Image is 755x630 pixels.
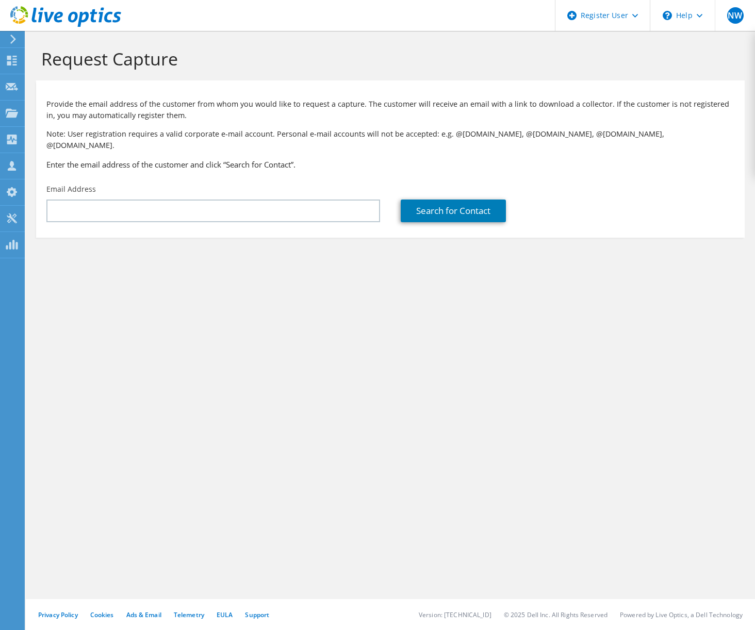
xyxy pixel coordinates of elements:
[727,7,744,24] span: NW
[174,610,204,619] a: Telemetry
[38,610,78,619] a: Privacy Policy
[245,610,269,619] a: Support
[401,200,506,222] a: Search for Contact
[504,610,608,619] li: © 2025 Dell Inc. All Rights Reserved
[46,159,734,170] h3: Enter the email address of the customer and click “Search for Contact”.
[126,610,161,619] a: Ads & Email
[46,98,734,121] p: Provide the email address of the customer from whom you would like to request a capture. The cust...
[217,610,233,619] a: EULA
[46,184,96,194] label: Email Address
[46,128,734,151] p: Note: User registration requires a valid corporate e-mail account. Personal e-mail accounts will ...
[90,610,114,619] a: Cookies
[620,610,743,619] li: Powered by Live Optics, a Dell Technology
[419,610,491,619] li: Version: [TECHNICAL_ID]
[41,48,734,70] h1: Request Capture
[663,11,672,20] svg: \n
